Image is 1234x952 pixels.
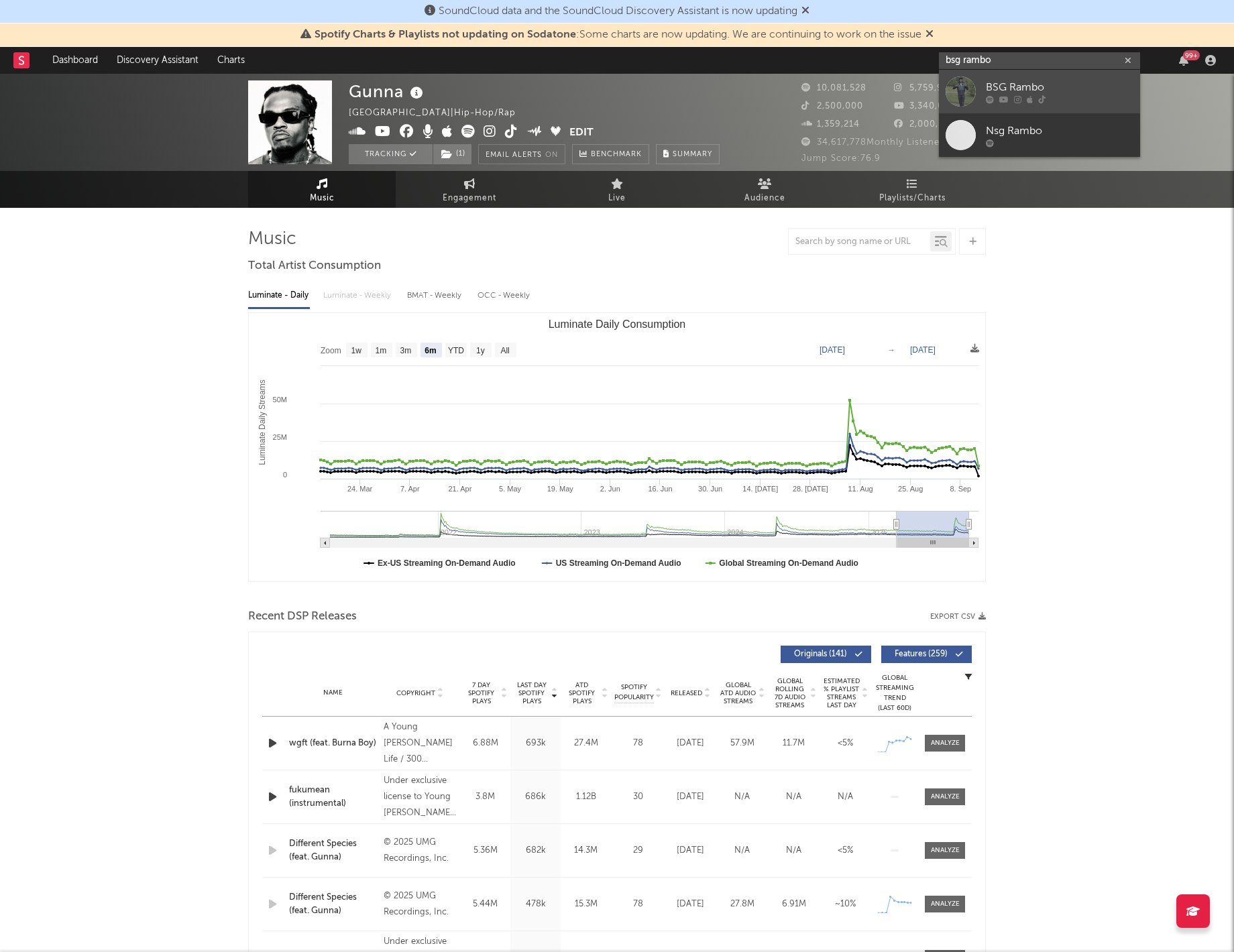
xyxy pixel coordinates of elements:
span: Spotify Popularity [614,682,654,703]
text: All [500,346,509,355]
button: Summary [656,144,720,164]
text: 0 [283,471,287,479]
span: Released [671,689,702,697]
text: 28. [DATE] [793,485,828,493]
text: 25. Aug [898,485,923,493]
a: Benchmark [572,144,649,164]
a: Discovery Assistant [107,47,208,74]
a: Different Species (feat. Gunna) [289,891,377,917]
div: [DATE] [668,737,713,750]
div: 27.4M [564,737,608,750]
div: ~ 10 % [823,898,868,911]
div: © 2025 UMG Recordings, Inc. [384,835,457,867]
text: Luminate Daily Streams [258,379,267,465]
text: YTD [448,346,464,355]
div: 5.36M [463,844,507,857]
text: 3m [400,346,412,355]
div: N/A [720,844,765,857]
span: : Some charts are now updating. We are continuing to work on the issue [315,29,921,40]
div: N/A [771,844,816,857]
text: 25M [273,433,287,441]
button: Tracking [349,144,433,164]
div: Global Streaming Trend (Last 60D) [875,673,915,713]
a: Engagement [396,171,543,208]
div: 3.8M [463,790,507,804]
span: Features ( 259 ) [890,650,952,658]
span: Total Artist Consumption [248,258,381,274]
a: Nsg Rambo [939,113,1140,157]
span: 1,359,214 [801,120,860,129]
span: 10,081,528 [801,84,866,93]
div: 1.12B [564,790,608,804]
text: US Streaming On-Demand Audio [556,558,681,568]
button: (1) [433,144,471,164]
text: 11. Aug [848,485,873,493]
a: fukumean (instrumental) [289,784,377,810]
span: Music [310,190,335,206]
div: N/A [771,790,816,804]
text: Ex-US Streaming On-Demand Audio [378,558,516,568]
a: Audience [691,171,838,208]
div: OCC - Weekly [478,284,531,307]
span: 34,617,778 Monthly Listeners [801,138,948,147]
a: Playlists/Charts [838,171,986,208]
a: Dashboard [43,47,107,74]
span: Dismiss [801,6,809,17]
span: Jump Score: 76.9 [801,154,881,163]
span: 2,000,000 [894,120,956,129]
span: Live [608,190,626,206]
span: Playlists/Charts [879,190,946,206]
div: 6.91M [771,898,816,911]
div: 693k [514,737,557,750]
span: Benchmark [591,147,642,163]
button: Features(259) [881,646,972,663]
text: 8. Sep [950,485,971,493]
a: Charts [208,47,254,74]
text: Luminate Daily Consumption [549,318,686,330]
div: wgft (feat. Burna Boy) [289,737,377,750]
text: [DATE] [820,345,845,355]
div: [GEOGRAPHIC_DATA] | Hip-Hop/Rap [349,105,531,121]
a: BSG Rambo [939,70,1140,113]
span: Spotify Charts & Playlists not updating on Sodatone [315,29,576,40]
div: <5% [823,844,868,857]
div: N/A [720,790,765,804]
text: 2. Jun [600,485,620,493]
button: Export CSV [930,613,986,621]
input: Search for artists [939,52,1140,69]
span: Global ATD Audio Streams [720,681,756,705]
a: Music [248,171,396,208]
span: Estimated % Playlist Streams Last Day [823,677,860,709]
text: 7. Apr [400,485,420,493]
a: Different Species (feat. Gunna) [289,837,377,864]
text: [DATE] [910,345,936,355]
text: 1w [351,346,362,355]
div: 78 [614,737,661,750]
div: Under exclusive license to Young [PERSON_NAME] Life Records/ 300 Entertainment Inc., © 2023 Gunna... [384,773,457,821]
div: 99 + [1183,50,1200,60]
div: 27.8M [720,898,765,911]
span: Global Rolling 7D Audio Streams [771,677,808,709]
div: Nsg Rambo [986,123,1133,139]
div: 78 [614,898,661,911]
span: SoundCloud data and the SoundCloud Discovery Assistant is now updating [439,6,797,17]
div: Name [289,688,377,698]
text: 1m [376,346,387,355]
span: 3,340,000 [894,102,956,111]
div: N/A [823,790,868,804]
div: 57.9M [720,737,765,750]
button: Edit [569,125,594,141]
div: [DATE] [668,844,713,857]
text: Zoom [321,346,341,355]
text: 24. Mar [347,485,373,493]
span: Engagement [443,190,496,206]
text: 5. May [499,485,522,493]
div: 14.3M [564,844,608,857]
button: Originals(141) [781,646,871,663]
text: Global Streaming On-Demand Audio [719,558,858,568]
div: © 2025 UMG Recordings, Inc. [384,888,457,920]
div: [DATE] [668,898,713,911]
text: 50M [273,396,287,404]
